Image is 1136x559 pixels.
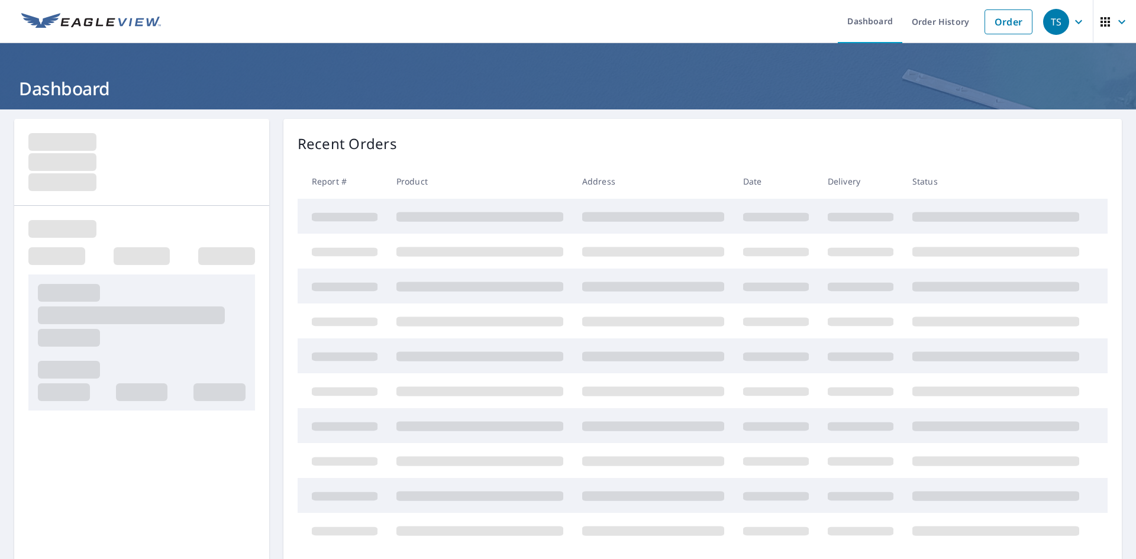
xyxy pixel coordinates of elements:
h1: Dashboard [14,76,1122,101]
th: Delivery [818,164,903,199]
div: TS [1043,9,1069,35]
th: Date [734,164,818,199]
p: Recent Orders [298,133,397,154]
th: Address [573,164,734,199]
a: Order [985,9,1032,34]
th: Report # [298,164,387,199]
img: EV Logo [21,13,161,31]
th: Status [903,164,1089,199]
th: Product [387,164,573,199]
